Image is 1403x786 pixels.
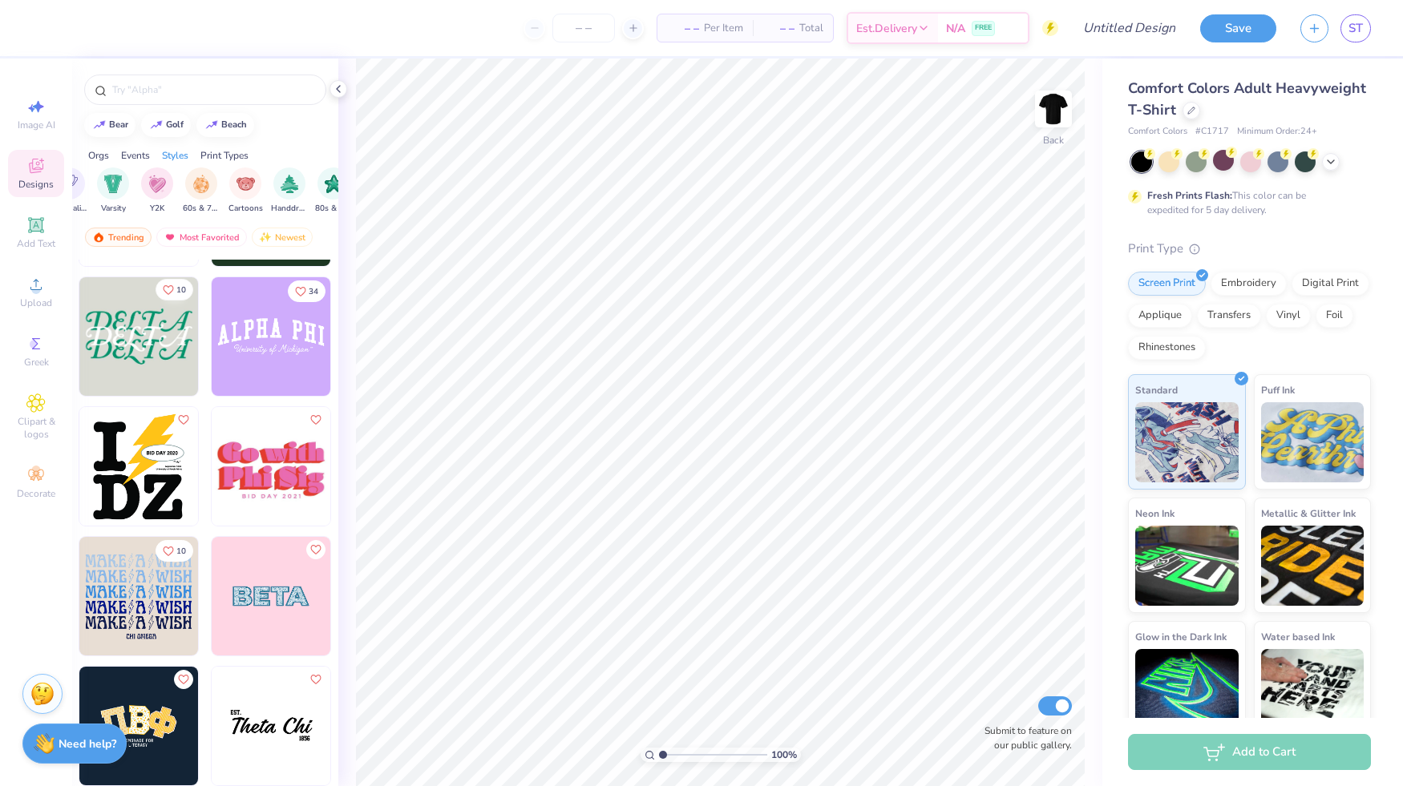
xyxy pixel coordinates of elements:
div: Orgs [88,148,109,163]
button: Like [306,670,325,689]
button: filter button [183,167,220,215]
img: Cartoons Image [237,175,255,193]
span: Designs [18,178,54,191]
div: This color can be expedited for 5 day delivery. [1147,188,1344,217]
span: # C1717 [1195,125,1229,139]
img: trend_line.gif [93,120,106,130]
img: 8de3c7b6-00a6-41e0-9a9a-521186898601 [79,407,198,526]
div: Back [1043,133,1064,147]
span: Neon Ink [1135,505,1175,522]
img: 261a65d8-7ff6-491e-862b-f0d857b0da73 [330,277,449,396]
input: Try "Alpha" [111,82,316,98]
img: Metallic & Glitter Ink [1261,526,1365,606]
span: – – [667,20,699,37]
img: e66b13ce-a452-407a-8849-191a16df1ad7 [330,407,449,526]
img: Neon Ink [1135,526,1239,606]
div: Digital Print [1292,272,1369,296]
button: filter button [315,167,352,215]
img: Newest.gif [259,232,272,243]
div: Trending [85,228,152,247]
button: filter button [228,167,263,215]
img: 5a66d347-b331-465b-b2fd-28e49ae7460d [212,277,330,396]
img: e2dd0f56-1038-43a7-8f63-82f6a8f43fea [212,667,330,785]
div: filter for 60s & 70s [183,167,220,215]
img: fde78d32-0bf7-463f-82aa-6932a6964486 [198,277,317,396]
span: – – [762,20,794,37]
button: Like [174,410,193,429]
span: Varsity [101,203,126,215]
button: filter button [271,167,308,215]
span: Metallic & Glitter Ink [1261,505,1356,522]
img: trending.gif [92,232,105,243]
label: Submit to feature on our public gallery. [976,724,1072,752]
img: 60s & 70s Image [192,175,210,193]
div: filter for Handdrawn [271,167,308,215]
button: filter button [97,167,129,215]
button: Like [306,540,325,559]
img: a36f6d79-0b1a-420c-8750-b175b39fcab0 [198,407,317,526]
img: 6ea029b1-db34-4dfc-85c9-eb67cba679d6 [198,537,317,655]
strong: Need help? [59,736,116,752]
img: Handdrawn Image [281,175,298,193]
div: Screen Print [1128,272,1206,296]
div: Embroidery [1211,272,1287,296]
div: beach [221,120,247,129]
span: Standard [1135,381,1178,398]
span: Decorate [17,487,55,500]
span: 60s & 70s [183,203,220,215]
img: dc5a0a99-a6f6-4f82-9394-91e5805e72da [330,667,449,785]
div: Styles [162,148,188,163]
button: Like [306,410,325,429]
span: Cartoons [228,203,263,215]
div: Events [121,148,150,163]
span: N/A [946,20,965,37]
span: Total [799,20,823,37]
span: Glow in the Dark Ink [1135,628,1227,645]
button: Like [156,540,193,562]
span: Minimum Order: 24 + [1237,125,1317,139]
img: 31d3898b-d162-415c-ab0a-f9f2b841fdd7 [212,537,330,655]
img: trend_line.gif [205,120,218,130]
span: FREE [975,22,992,34]
a: ST [1340,14,1371,42]
span: 80s & 90s [315,203,352,215]
span: Upload [20,296,52,309]
div: filter for Varsity [97,167,129,215]
img: 7889b057-649b-4bc0-a845-3750d4da7aaa [79,277,198,396]
div: Rhinestones [1128,336,1206,360]
span: 34 [309,288,318,296]
button: golf [141,113,191,137]
span: Water based Ink [1261,628,1335,645]
span: Y2K [150,203,164,215]
div: filter for Cartoons [228,167,263,215]
button: filter button [141,167,173,215]
img: 80s & 90s Image [325,175,343,193]
button: Like [174,670,193,689]
span: Clipart & logos [8,415,64,441]
div: filter for 80s & 90s [315,167,352,215]
span: Image AI [18,119,55,131]
span: ST [1348,19,1363,38]
img: Varsity Image [104,175,123,193]
strong: Fresh Prints Flash: [1147,189,1232,202]
button: bear [84,113,135,137]
div: golf [166,120,184,129]
div: Print Type [1128,240,1371,258]
button: beach [196,113,254,137]
img: e65034c9-e568-440b-89b0-60a937b9badf [330,537,449,655]
button: Like [288,280,325,302]
div: Print Types [200,148,249,163]
div: Applique [1128,304,1192,328]
img: most_fav.gif [164,232,176,243]
img: Back [1037,93,1069,125]
input: – – [552,14,615,42]
div: Most Favorited [156,228,247,247]
span: Comfort Colors Adult Heavyweight T-Shirt [1128,79,1366,119]
img: Standard [1135,402,1239,482]
span: Est. Delivery [856,20,917,37]
button: Save [1200,14,1276,42]
span: Comfort Colors [1128,125,1187,139]
span: 100 % [771,748,797,762]
span: Per Item [704,20,743,37]
img: 2157f26a-2e94-408e-ad47-d58932cf26e3 [212,407,330,526]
